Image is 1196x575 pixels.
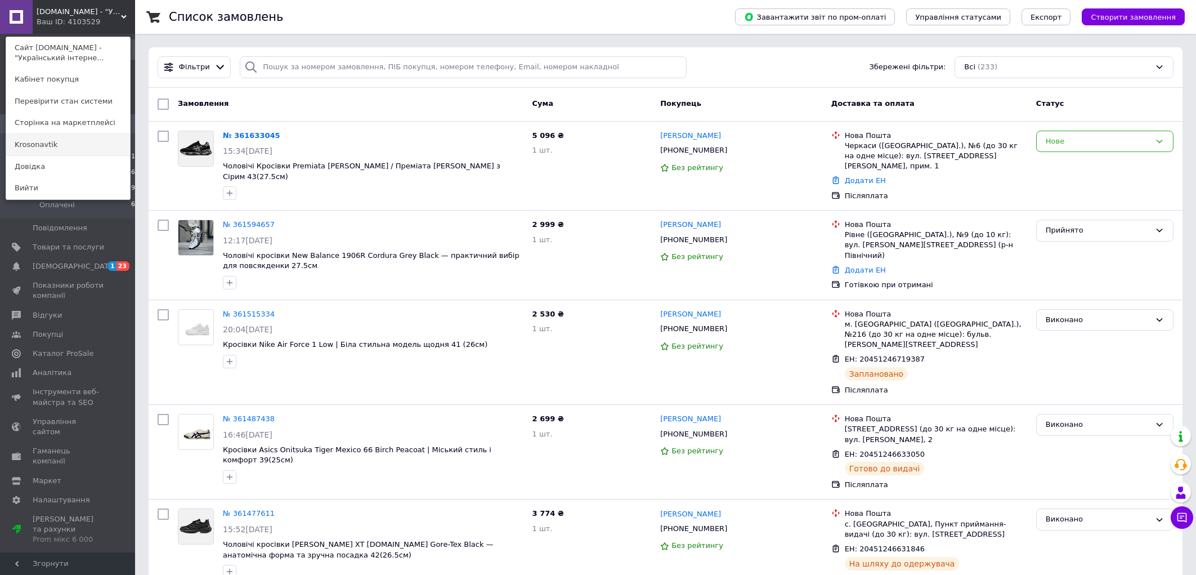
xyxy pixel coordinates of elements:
[223,414,275,423] a: № 361487438
[223,445,491,465] a: Кросівки Asics Onitsuka Tiger Mexico 66 Birch Peacoat | Міський стиль і комфорт 39(25см)
[33,514,104,545] span: [PERSON_NAME] та рахунки
[845,191,1027,201] div: Післяплата
[532,310,564,318] span: 2 530 ₴
[658,143,729,158] div: [PHONE_NUMBER]
[33,280,104,301] span: Показники роботи компанії
[845,131,1027,141] div: Нова Пошта
[1031,13,1062,21] span: Експорт
[671,541,723,550] span: Без рейтингу
[964,62,975,73] span: Всі
[1046,419,1150,431] div: Виконано
[906,8,1010,25] button: Управління статусами
[33,417,104,437] span: Управління сайтом
[658,521,729,536] div: [PHONE_NUMBER]
[223,236,272,245] span: 12:17[DATE]
[671,342,723,350] span: Без рейтингу
[178,309,214,345] a: Фото товару
[33,223,87,233] span: Повідомлення
[33,446,104,466] span: Гаманець компанії
[1070,12,1185,21] a: Створити замовлення
[532,146,553,154] span: 1 шт.
[33,349,93,359] span: Каталог ProSale
[6,177,130,199] a: Вийти
[178,509,214,545] a: Фото товару
[223,251,519,270] a: Чоловічі кросівки New Balance 1906R Cordura Grey Black — практичний вибір для повсякденки 27.5см
[6,69,130,90] a: Кабінет покупця
[845,424,1027,444] div: [STREET_ADDRESS] (до 30 кг на одне місце): вул. [PERSON_NAME], 2
[33,261,116,271] span: [DEMOGRAPHIC_DATA]
[845,141,1027,172] div: Черкаси ([GEOGRAPHIC_DATA].), №6 (до 30 кг на одне місце): вул. [STREET_ADDRESS][PERSON_NAME], пр...
[845,450,925,458] span: ЕН: 20451246633050
[658,427,729,442] div: [PHONE_NUMBER]
[915,13,1001,21] span: Управління статусами
[117,261,129,271] span: 23
[658,233,729,247] div: [PHONE_NUMBER]
[532,414,564,423] span: 2 699 ₴
[33,495,90,505] span: Налаштування
[660,131,721,141] a: [PERSON_NAME]
[532,430,553,438] span: 1 шт.
[845,280,1027,290] div: Готівкою при отримані
[39,200,75,210] span: Оплачені
[223,340,487,349] a: Кросівки Nike Air Force 1 Low | Біла стильна модель щодня 41 (26cм)
[532,235,553,244] span: 1 шт.
[6,112,130,133] a: Сторінка на маркетплейсі
[845,176,886,185] a: Додати ЕН
[223,509,275,518] a: № 361477611
[845,509,1027,519] div: Нова Пошта
[107,261,117,271] span: 1
[660,309,721,320] a: [PERSON_NAME]
[6,91,130,112] a: Перевірити стан системи
[37,7,121,17] span: Krosoman.com - "Український інтернет-магазин"
[532,509,564,518] span: 3 774 ₴
[223,540,494,559] a: Чоловічі кросівки [PERSON_NAME] XT [DOMAIN_NAME] Gore-Tex Black — анатомічна форма та зручна поса...
[845,230,1027,261] div: Рівне ([GEOGRAPHIC_DATA].), №9 (до 10 кг): вул. [PERSON_NAME][STREET_ADDRESS] (р-н Північний)
[169,10,283,24] h1: Список замовлень
[735,8,895,25] button: Завантажити звіт по пром-оплаті
[178,414,214,450] a: Фото товару
[178,422,213,443] img: Фото товару
[1171,506,1193,529] button: Чат з покупцем
[178,220,214,256] a: Фото товару
[671,163,723,172] span: Без рейтингу
[660,99,701,108] span: Покупець
[869,62,946,73] span: Збережені фільтри:
[1082,8,1185,25] button: Створити замовлення
[744,12,886,22] span: Завантажити звіт по пром-оплаті
[532,524,553,533] span: 1 шт.
[1046,514,1150,525] div: Виконано
[831,99,915,108] span: Доставка та оплата
[33,387,104,407] span: Інструменти веб-майстра та SEO
[845,309,1027,319] div: Нова Пошта
[33,534,104,545] div: Prom мікс 6 000
[978,63,997,71] span: (233)
[1022,8,1071,25] button: Експорт
[178,220,213,255] img: Фото товару
[845,480,1027,490] div: Післяплата
[1046,225,1150,237] div: Прийнято
[658,322,729,336] div: [PHONE_NUMBER]
[671,252,723,261] span: Без рейтингу
[845,385,1027,395] div: Післяплата
[6,37,130,69] a: Сайт [DOMAIN_NAME] - "Український інтерне...
[178,509,213,544] img: Фото товару
[178,131,213,166] img: Фото товару
[6,156,130,177] a: Довідка
[845,462,925,475] div: Готово до видачі
[6,134,130,155] a: Krosonavtik
[845,557,960,570] div: На шляху до одержувача
[179,62,210,73] span: Фільтри
[33,329,63,340] span: Покупці
[1046,136,1150,148] div: Нове
[660,414,721,425] a: [PERSON_NAME]
[845,220,1027,230] div: Нова Пошта
[223,131,280,140] a: № 361633045
[33,368,71,378] span: Аналітика
[223,310,275,318] a: № 361515334
[845,414,1027,424] div: Нова Пошта
[845,266,886,274] a: Додати ЕН
[845,319,1027,350] div: м. [GEOGRAPHIC_DATA] ([GEOGRAPHIC_DATA].), №216 (до 30 кг на одне місце): бульв. [PERSON_NAME][ST...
